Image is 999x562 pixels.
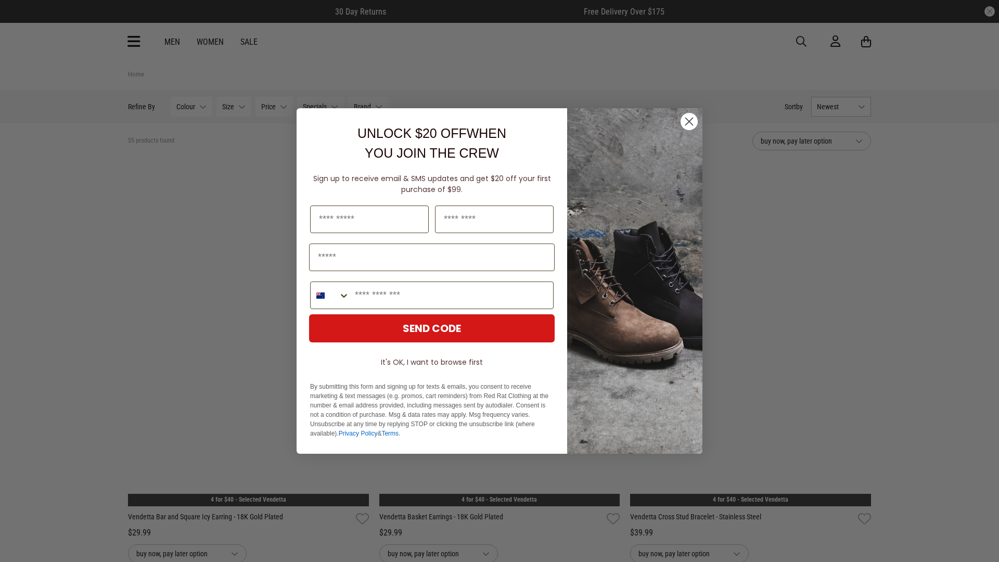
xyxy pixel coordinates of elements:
[467,126,506,140] span: WHEN
[8,4,40,35] button: Open LiveChat chat widget
[339,430,378,437] a: Privacy Policy
[313,173,551,195] span: Sign up to receive email & SMS updates and get $20 off your first purchase of $99.
[310,206,429,233] input: First Name
[309,244,555,271] input: Email
[309,314,555,342] button: SEND CODE
[311,282,350,309] button: Search Countries
[381,430,399,437] a: Terms
[680,112,698,131] button: Close dialog
[567,108,702,454] img: f7662613-148e-4c88-9575-6c6b5b55a647.jpeg
[310,382,554,438] p: By submitting this form and signing up for texts & emails, you consent to receive marketing & tex...
[357,126,467,140] span: UNLOCK $20 OFF
[365,146,499,160] span: YOU JOIN THE CREW
[309,353,555,372] button: It's OK, I want to browse first
[316,291,325,300] img: New Zealand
